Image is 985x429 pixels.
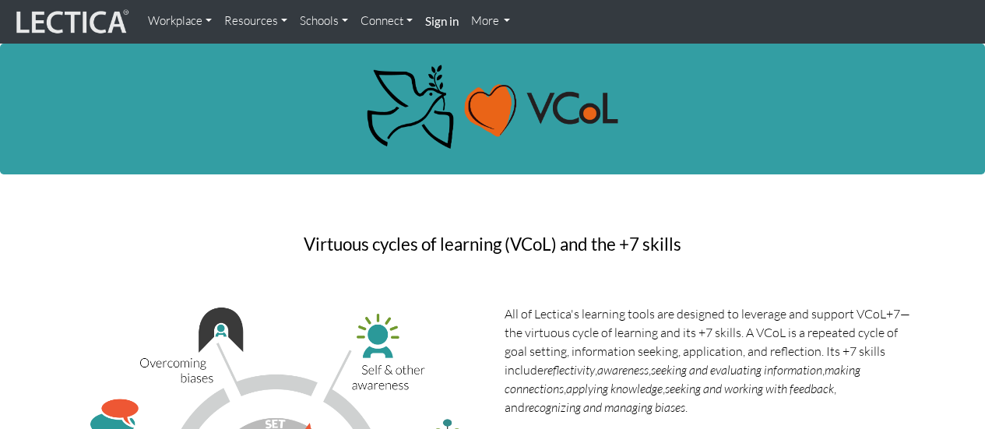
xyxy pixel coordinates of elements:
a: Schools [294,6,354,37]
a: Sign in [419,6,465,37]
i: seeking and working with feedback [665,381,834,396]
img: lecticalive [12,7,129,37]
i: reflectivity [544,362,595,378]
a: Workplace [142,6,218,37]
a: Resources [218,6,294,37]
i: making connections [505,362,860,396]
h3: Virtuous cycles of learning (VCoL) and the +7 skills [288,235,697,255]
i: seeking and evaluating information [651,362,822,378]
i: applying knowledge [566,381,663,396]
i: awareness [597,362,649,378]
strong: Sign in [425,14,459,28]
a: More [465,6,517,37]
p: All of Lectica's learning tools are designed to leverage and support VCoL+7—the virtuous cycle of... [505,304,913,417]
a: Connect [354,6,419,37]
i: recognizing and managing biases [525,399,685,415]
